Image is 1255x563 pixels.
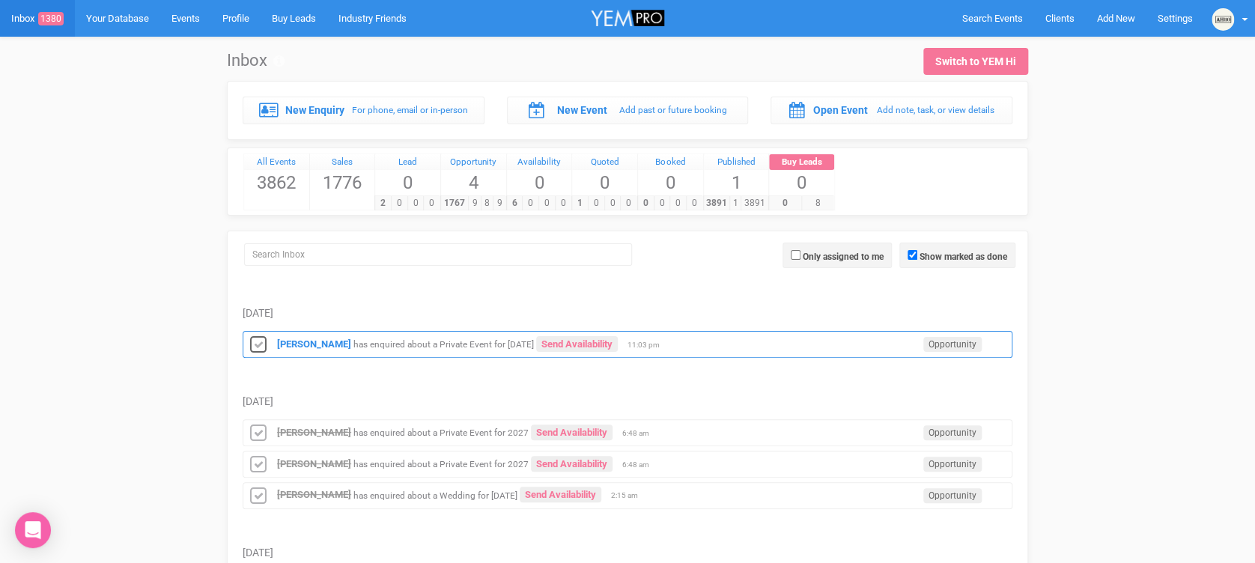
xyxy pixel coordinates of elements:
span: Opportunity [923,488,982,503]
span: 6:48 am [622,428,660,439]
a: Booked [638,154,703,171]
img: open-uri20231025-2-1afxnye [1212,8,1234,31]
span: 1776 [310,170,375,195]
span: 2 [374,196,392,210]
a: [PERSON_NAME] [277,458,351,469]
h5: [DATE] [243,308,1012,319]
span: 1767 [440,196,469,210]
a: Switch to YEM Hi [923,48,1028,75]
label: Open Event [813,103,868,118]
a: New Enquiry For phone, email or in-person [243,97,484,124]
div: Open Intercom Messenger [15,512,51,548]
label: New Event [556,103,607,118]
span: Opportunity [923,337,982,352]
span: 0 [375,170,440,195]
span: 8 [801,196,834,210]
a: Lead [375,154,440,171]
span: 8 [481,196,493,210]
span: 0 [638,170,703,195]
span: 6 [506,196,523,210]
span: 9 [493,196,505,210]
span: Opportunity [923,425,982,440]
span: 0 [686,196,703,210]
span: 0 [572,170,637,195]
small: has enquired about a Wedding for [DATE] [353,490,517,500]
h5: [DATE] [243,547,1012,559]
a: [PERSON_NAME] [277,338,351,350]
label: Only assigned to me [803,250,884,264]
span: 0 [538,196,556,210]
div: Switch to YEM Hi [935,54,1016,69]
span: 0 [769,170,834,195]
label: Show marked as done [920,250,1007,264]
input: Search Inbox [244,243,632,266]
span: Clients [1045,13,1075,24]
span: 3891 [703,196,731,210]
span: 0 [620,196,637,210]
a: Quoted [572,154,637,171]
span: 0 [522,196,539,210]
a: Send Availability [520,487,601,502]
small: has enquired about a Private Event for 2027 [353,427,529,438]
a: Send Availability [531,424,613,440]
span: 0 [407,196,425,210]
a: Published [704,154,769,171]
span: Opportunity [923,457,982,472]
span: Search Events [962,13,1023,24]
span: 0 [768,196,801,210]
span: 0 [637,196,654,210]
a: Opportunity [441,154,506,171]
a: [PERSON_NAME] [277,427,351,438]
a: New Event Add past or future booking [507,97,749,124]
h1: Inbox [227,52,285,70]
a: Availability [507,154,572,171]
span: 0 [423,196,440,210]
a: Sales [310,154,375,171]
span: 0 [507,170,572,195]
a: Buy Leads [769,154,834,171]
span: 1 [704,170,769,195]
span: 0 [588,196,605,210]
span: 0 [391,196,408,210]
span: 11:03 pm [627,340,665,350]
a: Send Availability [536,336,618,352]
small: Add note, task, or view details [877,105,994,115]
a: [PERSON_NAME] [277,489,351,500]
small: Add past or future booking [619,105,726,115]
span: Add New [1097,13,1135,24]
span: 9 [468,196,481,210]
span: 0 [555,196,572,210]
span: 1380 [38,12,64,25]
span: 3862 [244,170,309,195]
span: 0 [604,196,622,210]
a: Open Event Add note, task, or view details [771,97,1012,124]
span: 0 [654,196,671,210]
span: 2:15 am [611,490,648,501]
span: 3891 [741,196,768,210]
a: Send Availability [531,456,613,472]
small: has enquired about a Private Event for 2027 [353,459,529,469]
h5: [DATE] [243,396,1012,407]
span: 6:48 am [622,460,660,470]
small: For phone, email or in-person [351,105,467,115]
span: 1 [571,196,589,210]
span: 1 [729,196,741,210]
span: 0 [669,196,687,210]
label: New Enquiry [285,103,344,118]
small: has enquired about a Private Event for [DATE] [353,339,534,350]
a: All Events [244,154,309,171]
span: 4 [441,170,506,195]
